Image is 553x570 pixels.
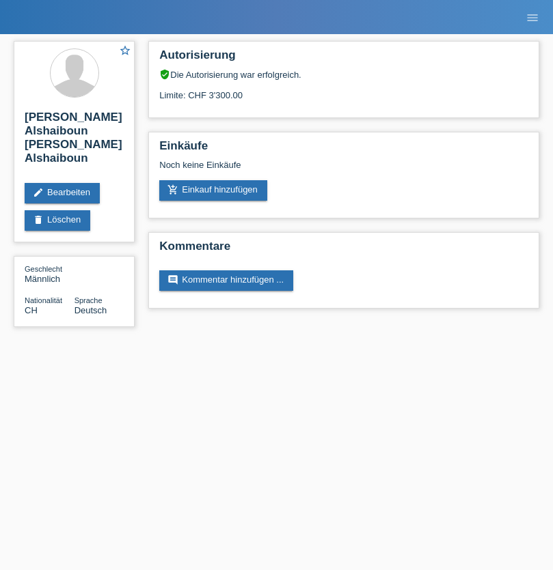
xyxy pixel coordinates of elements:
span: Schweiz [25,305,38,315]
span: Nationalität [25,296,62,304]
div: Noch keine Einkäufe [159,160,528,180]
i: add_shopping_cart [167,184,178,195]
i: delete [33,214,44,225]
a: editBearbeiten [25,183,100,203]
i: star_border [119,44,131,57]
span: Deutsch [75,305,107,315]
div: Männlich [25,263,75,284]
i: menu [526,11,539,25]
a: menu [519,13,546,21]
h2: Autorisierung [159,48,528,69]
h2: Einkäufe [159,139,528,160]
span: Sprache [75,296,103,304]
a: commentKommentar hinzufügen ... [159,270,293,291]
div: Limite: CHF 3'300.00 [159,80,528,100]
i: edit [33,187,44,198]
h2: Kommentare [159,240,528,260]
i: verified_user [159,69,170,80]
div: Die Autorisierung war erfolgreich. [159,69,528,80]
a: deleteLöschen [25,210,90,231]
a: add_shopping_cartEinkauf hinzufügen [159,180,267,201]
i: comment [167,274,178,285]
h2: [PERSON_NAME] Alshaiboun [PERSON_NAME] Alshaiboun [25,111,124,172]
span: Geschlecht [25,265,62,273]
a: star_border [119,44,131,59]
